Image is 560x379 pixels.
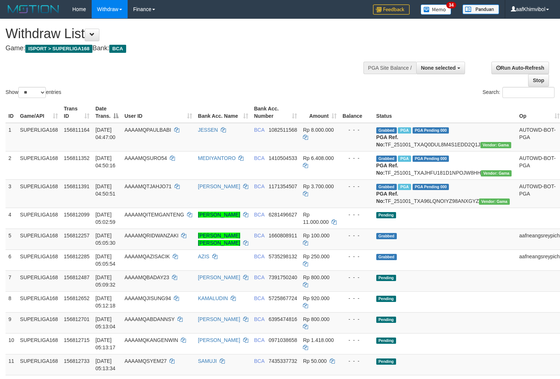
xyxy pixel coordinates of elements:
input: Search: [502,87,554,98]
div: - - - [343,336,370,344]
div: - - - [343,232,370,239]
a: Run Auto-Refresh [491,62,549,74]
span: AAAAMQKANGENWIN [124,337,178,343]
span: AAAAMQTJAHJO71 [124,183,171,189]
span: PGA Pending [413,184,449,190]
td: SUPERLIGA168 [17,249,61,270]
td: SUPERLIGA168 [17,333,61,354]
span: Copy 1082511568 to clipboard [268,127,297,133]
span: 156811352 [64,155,89,161]
span: BCA [254,316,264,322]
span: 156812733 [64,358,89,364]
span: PGA Pending [413,156,449,162]
img: Feedback.jpg [373,4,410,15]
span: Grabbed [376,156,397,162]
button: None selected [416,62,465,74]
span: Copy 7391750240 to clipboard [268,274,297,280]
span: AAAAMQRIDWANZAKI [124,233,178,238]
span: AAAAMQABDANNSY [124,316,175,322]
td: SUPERLIGA168 [17,354,61,375]
span: BCA [254,274,264,280]
span: Rp 50.000 [303,358,327,364]
span: Rp 8.000.000 [303,127,334,133]
img: Button%20Memo.svg [421,4,451,15]
span: BCA [254,358,264,364]
span: [DATE] 05:09:32 [95,274,116,288]
span: 156812257 [64,233,89,238]
td: 2 [6,151,17,179]
span: Copy 1410504533 to clipboard [268,155,297,161]
span: Rp 800.000 [303,316,329,322]
span: Marked by aafnonsreyleab [398,156,411,162]
a: AZIS [198,254,209,259]
span: Pending [376,358,396,365]
span: Marked by aafnonsreyleab [398,127,411,134]
span: AAAAMQAZISACIK [124,254,170,259]
a: [PERSON_NAME] [PERSON_NAME] [198,233,240,246]
span: [DATE] 04:50:51 [95,183,116,197]
a: [PERSON_NAME] [198,183,240,189]
td: SUPERLIGA168 [17,179,61,208]
span: Vendor URL: https://trx31.1velocity.biz [481,170,512,176]
span: AAAAMQITEMGANTENG [124,212,184,218]
span: None selected [421,65,456,71]
td: SUPERLIGA168 [17,229,61,249]
span: 156812715 [64,337,89,343]
select: Showentries [18,87,46,98]
span: Vendor URL: https://trx31.1velocity.biz [480,142,511,148]
span: ISPORT > SUPERLIGA168 [25,45,92,53]
span: [DATE] 05:12:18 [95,295,116,309]
th: Balance [340,102,373,123]
span: BCA [254,127,264,133]
span: Copy 5735298132 to clipboard [268,254,297,259]
div: - - - [343,183,370,190]
a: Stop [528,74,549,87]
span: Grabbed [376,254,397,260]
span: AAAAMQSYEM27 [124,358,166,364]
span: 156812099 [64,212,89,218]
span: 156812652 [64,295,89,301]
th: Trans ID: activate to sort column ascending [61,102,92,123]
a: [PERSON_NAME] [198,337,240,343]
span: Grabbed [376,184,397,190]
span: BCA [254,337,264,343]
td: SUPERLIGA168 [17,151,61,179]
td: SUPERLIGA168 [17,312,61,333]
th: User ID: activate to sort column ascending [121,102,195,123]
td: 9 [6,312,17,333]
div: - - - [343,274,370,281]
span: 156811164 [64,127,89,133]
span: Vendor URL: https://trx31.1velocity.biz [479,198,510,205]
span: Copy 1171354507 to clipboard [268,183,297,189]
span: Grabbed [376,233,397,239]
span: [DATE] 04:50:16 [95,155,116,168]
span: Rp 920.000 [303,295,329,301]
span: AAAAMQBADAY23 [124,274,169,280]
td: SUPERLIGA168 [17,270,61,291]
span: [DATE] 05:13:17 [95,337,116,350]
span: 156812701 [64,316,89,322]
th: Game/API: activate to sort column ascending [17,102,61,123]
a: [PERSON_NAME] [198,274,240,280]
span: BCA [254,295,264,301]
label: Search: [483,87,554,98]
td: 6 [6,249,17,270]
div: PGA Site Balance / [363,62,416,74]
div: - - - [343,253,370,260]
td: 7 [6,270,17,291]
td: TF_251001_TXA96LQNOIYZ98ANXGYZ [373,179,516,208]
div: - - - [343,126,370,134]
span: Copy 1660808911 to clipboard [268,233,297,238]
th: Amount: activate to sort column ascending [300,102,340,123]
span: BCA [254,254,264,259]
span: Rp 6.408.000 [303,155,334,161]
a: JESSEN [198,127,218,133]
a: SAMUJI [198,358,217,364]
span: Pending [376,212,396,218]
span: 156812285 [64,254,89,259]
span: Rp 250.000 [303,254,329,259]
span: [DATE] 05:05:30 [95,233,116,246]
div: - - - [343,154,370,162]
span: [DATE] 05:05:54 [95,254,116,267]
td: 11 [6,354,17,375]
